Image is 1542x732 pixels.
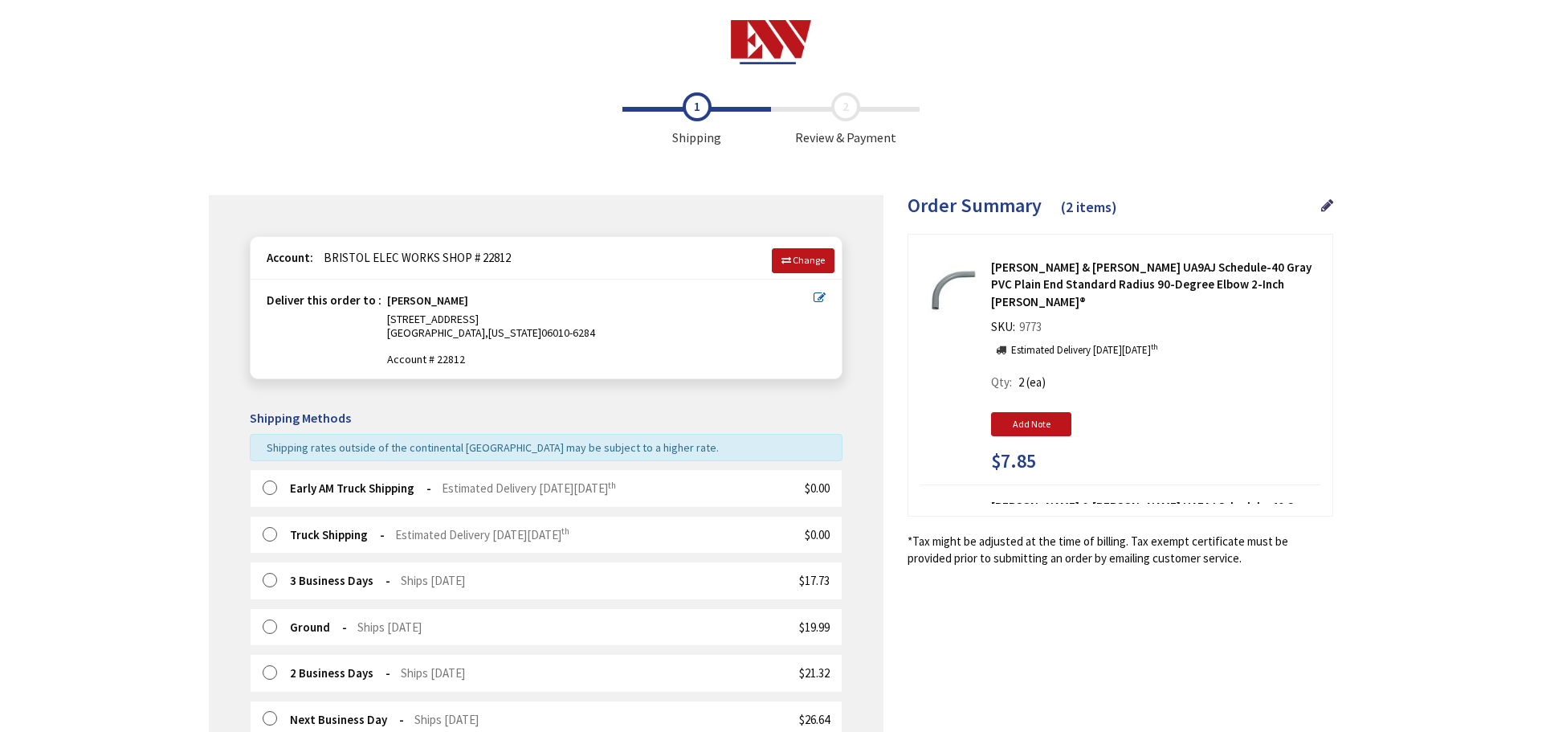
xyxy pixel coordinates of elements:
[442,481,616,496] span: Estimated Delivery [DATE][DATE]
[290,665,390,681] strong: 2 Business Days
[991,374,1010,390] span: Qty
[1018,374,1024,390] span: 2
[991,259,1320,310] strong: [PERSON_NAME] & [PERSON_NAME] UA9AJ Schedule-40 Gray PVC Plain End Standard Radius 90-Degree Elbo...
[561,525,569,537] sup: th
[799,573,830,588] span: $17.73
[799,665,830,681] span: $21.32
[290,527,385,542] strong: Truck Shipping
[401,665,465,681] span: Ships [DATE]
[267,250,313,265] strong: Account:
[395,527,569,542] span: Estimated Delivery [DATE][DATE]
[541,325,595,340] span: 06010-6284
[622,92,771,147] span: Shipping
[357,620,422,635] span: Ships [DATE]
[414,712,479,727] span: Ships [DATE]
[290,620,347,635] strong: Ground
[1026,374,1046,390] span: (ea)
[1061,198,1117,216] span: (2 items)
[290,481,431,496] strong: Early AM Truck Shipping
[799,712,830,727] span: $26.64
[1386,688,1494,728] iframe: Opens a widget where you can find more information
[387,353,814,366] span: Account # 22812
[772,248,834,272] a: Change
[991,498,1320,550] strong: [PERSON_NAME] & [PERSON_NAME] UA7AJ Schedule-40 Gray PVC Plain End Standard Radius 45-Degree Elbo...
[799,620,830,635] span: $19.99
[316,250,511,265] span: BRISTOL ELEC WORKS SHOP # 22812
[991,451,1036,472] span: $7.85
[290,712,404,727] strong: Next Business Day
[267,292,381,308] strong: Deliver this order to :
[1151,341,1158,352] sup: th
[290,573,390,588] strong: 3 Business Days
[267,440,719,455] span: Shipping rates outside of the continental [GEOGRAPHIC_DATA] may be subject to a higher rate.
[908,533,1333,567] : *Tax might be adjusted at the time of billing. Tax exempt certificate must be provided prior to s...
[387,312,479,326] span: [STREET_ADDRESS]
[1011,343,1158,358] p: Estimated Delivery [DATE][DATE]
[793,254,825,266] span: Change
[250,411,842,426] h5: Shipping Methods
[1015,319,1046,334] span: 9773
[771,92,920,147] span: Review & Payment
[927,265,977,315] img: Thomas & Betts UA9AJ Schedule-40 Gray PVC Plain End Standard Radius 90-Degree Elbow 2-Inch Carlon®
[387,294,468,313] strong: [PERSON_NAME]
[991,318,1046,341] div: SKU:
[731,20,812,64] img: Electrical Wholesalers, Inc.
[805,527,830,542] span: $0.00
[908,193,1042,218] span: Order Summary
[608,480,616,491] sup: th
[401,573,465,588] span: Ships [DATE]
[488,325,541,340] span: [US_STATE]
[805,481,830,496] span: $0.00
[387,325,488,340] span: [GEOGRAPHIC_DATA],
